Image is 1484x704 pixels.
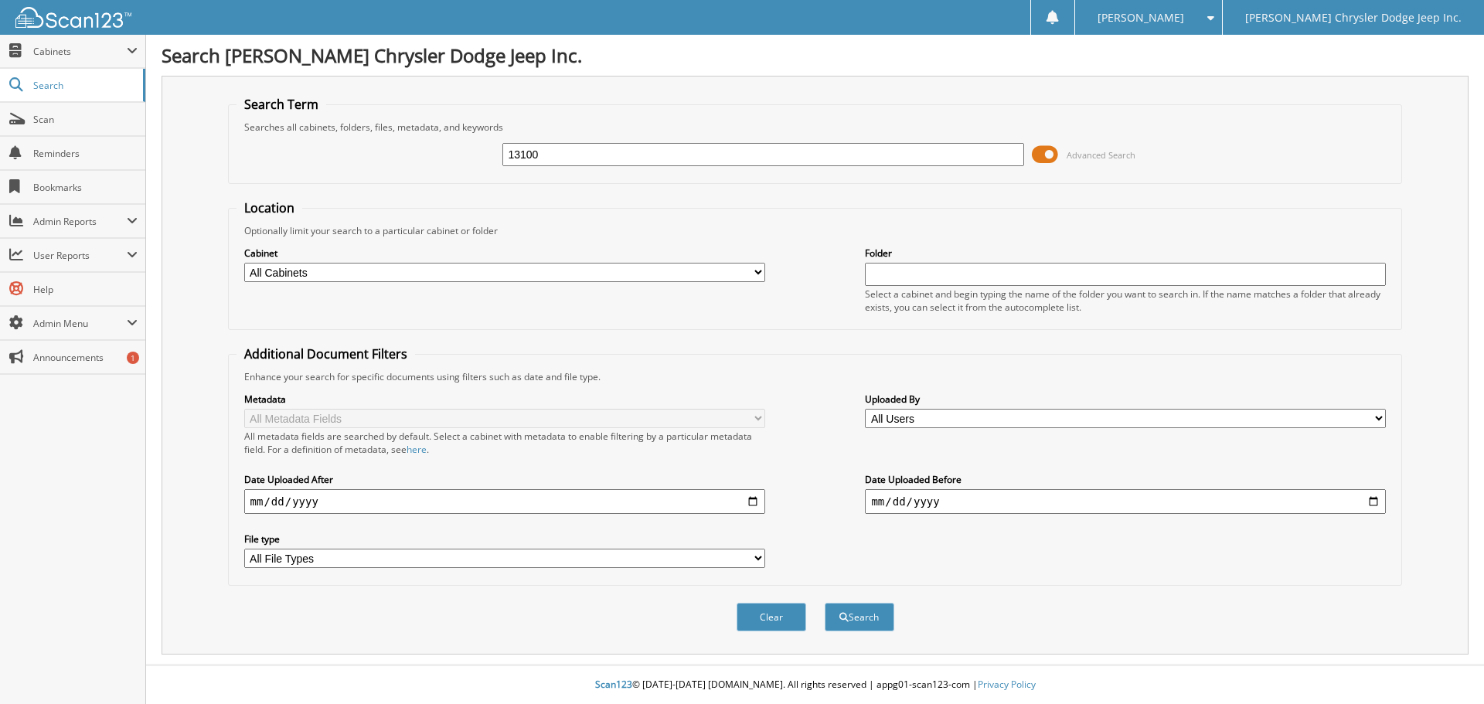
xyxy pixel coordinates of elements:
label: Date Uploaded After [244,473,765,486]
div: 1 [127,352,139,364]
span: Scan123 [595,678,632,691]
span: Advanced Search [1067,149,1135,161]
span: Help [33,283,138,296]
img: scan123-logo-white.svg [15,7,131,28]
div: Optionally limit your search to a particular cabinet or folder [237,224,1394,237]
legend: Additional Document Filters [237,345,415,362]
div: All metadata fields are searched by default. Select a cabinet with metadata to enable filtering b... [244,430,765,456]
a: Privacy Policy [978,678,1036,691]
span: [PERSON_NAME] [1098,13,1184,22]
legend: Location [237,199,302,216]
span: Admin Menu [33,317,127,330]
button: Search [825,603,894,631]
span: Reminders [33,147,138,160]
span: Scan [33,113,138,126]
div: © [DATE]-[DATE] [DOMAIN_NAME]. All rights reserved | appg01-scan123-com | [146,666,1484,704]
h1: Search [PERSON_NAME] Chrysler Dodge Jeep Inc. [162,43,1469,68]
span: Search [33,79,135,92]
a: here [407,443,427,456]
label: Cabinet [244,247,765,260]
span: [PERSON_NAME] Chrysler Dodge Jeep Inc. [1245,13,1462,22]
div: Searches all cabinets, folders, files, metadata, and keywords [237,121,1394,134]
button: Clear [737,603,806,631]
legend: Search Term [237,96,326,113]
span: Announcements [33,351,138,364]
span: Admin Reports [33,215,127,228]
input: start [244,489,765,514]
span: Cabinets [33,45,127,58]
label: Folder [865,247,1386,260]
span: Bookmarks [33,181,138,194]
div: Enhance your search for specific documents using filters such as date and file type. [237,370,1394,383]
input: end [865,489,1386,514]
div: Select a cabinet and begin typing the name of the folder you want to search in. If the name match... [865,287,1386,314]
label: Uploaded By [865,393,1386,406]
label: File type [244,532,765,546]
span: User Reports [33,249,127,262]
label: Date Uploaded Before [865,473,1386,486]
label: Metadata [244,393,765,406]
